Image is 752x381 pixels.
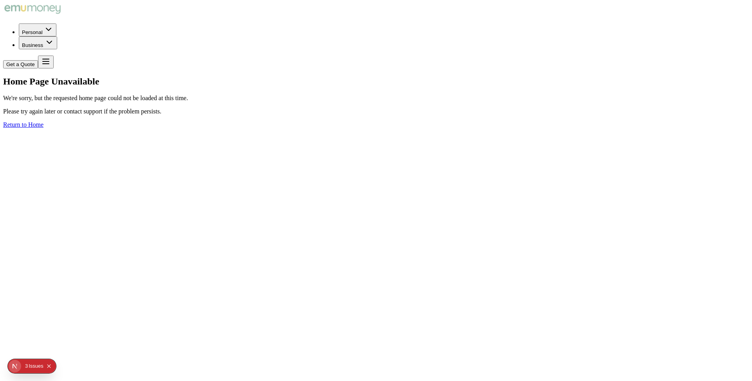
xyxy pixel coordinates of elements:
[3,61,38,67] a: Get a Quote
[3,95,749,102] p: We're sorry, but the requested home page could not be loaded at this time.
[3,76,749,87] h1: Home Page Unavailable
[3,3,749,68] nav: Main
[19,23,56,36] button: Personal
[3,121,43,128] a: Return to Home
[38,56,54,68] button: Main Menu
[3,3,62,16] img: Emu Money
[3,60,38,68] button: Get a Quote
[3,108,749,115] p: Please try again later or contact support if the problem persists.
[19,36,57,49] button: Business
